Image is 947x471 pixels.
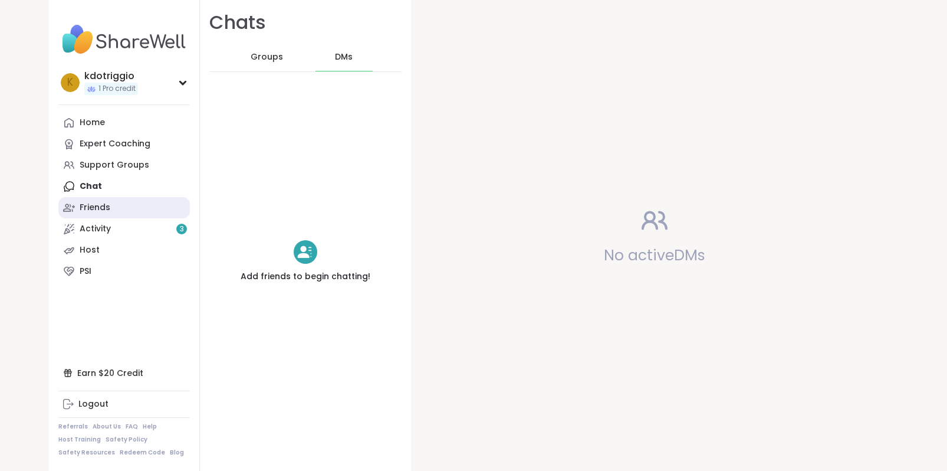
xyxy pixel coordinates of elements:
img: ShareWell Nav Logo [58,19,190,60]
div: Logout [78,398,108,410]
a: PSI [58,261,190,282]
span: 1 Pro credit [98,84,136,94]
div: Host [80,244,100,256]
div: Friends [80,202,110,214]
a: Blog [170,449,184,457]
div: Earn $20 Credit [58,362,190,384]
a: Support Groups [58,155,190,176]
a: Host [58,240,190,261]
a: Friends [58,197,190,218]
div: Home [80,117,105,129]
span: DMs [335,51,353,63]
a: About Us [93,423,121,431]
a: Referrals [58,423,88,431]
a: Expert Coaching [58,133,190,155]
h4: Add friends to begin chatting! [241,271,370,283]
a: Redeem Code [120,449,165,457]
a: Activity3 [58,218,190,240]
span: 3 [180,224,184,234]
a: Help [143,423,157,431]
a: Logout [58,394,190,415]
span: k [67,75,73,90]
div: Support Groups [80,159,149,171]
div: kdotriggio [84,70,138,83]
a: Safety Resources [58,449,115,457]
div: PSI [80,266,91,277]
a: Safety Policy [106,436,147,444]
div: Expert Coaching [80,138,150,150]
span: No active DMs [604,245,705,266]
a: Host Training [58,436,101,444]
a: Home [58,112,190,133]
h1: Chats [209,9,266,36]
div: Activity [80,223,111,235]
a: FAQ [126,423,138,431]
span: Groups [251,51,283,63]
